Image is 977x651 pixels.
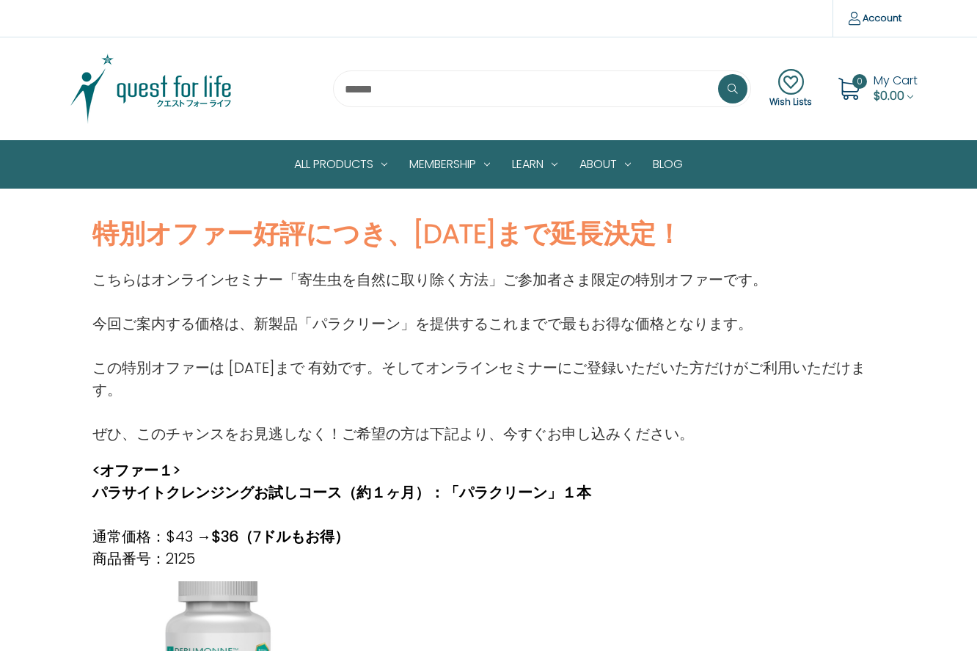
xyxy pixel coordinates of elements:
span: My Cart [874,72,918,89]
strong: パラサイトクレンジングお試しコース（約１ヶ月）：「パラクリーン」１本 [92,482,591,503]
strong: 特別オファー好評につき、[DATE]まで延長決定！ [92,215,682,252]
p: この特別オファーは [DATE]まで 有効です。そしてオンラインセミナーにご登録いただいた方だけがご利用いただけます。 [92,357,885,401]
a: Learn [501,141,568,188]
a: Wish Lists [769,69,812,109]
a: Cart with 0 items [874,72,918,104]
a: Blog [642,141,694,188]
p: こちらはオンラインセミナー「寄生虫を自然に取り除く方法」ご参加者さま限定の特別オファーです。 [92,269,885,291]
p: ぜひ、このチャンスをお見逃しなく！ご希望の方は下記より、今すぐお申し込みください。 [92,423,885,445]
p: 今回ご案内する価格は、新製品「パラクリーン」を提供するこれまでで最もお得な価格となります。 [92,313,885,335]
span: 0 [852,74,867,89]
p: 通常価格：$43 → [92,525,591,548]
a: All Products [283,141,398,188]
p: 商品番号：2125 [92,548,591,570]
a: About [568,141,642,188]
span: $0.00 [874,87,904,104]
strong: <オファー１> [92,460,180,481]
a: Membership [398,141,501,188]
img: Quest Group [59,52,243,126]
strong: $36（7ドルもお得） [211,526,349,547]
